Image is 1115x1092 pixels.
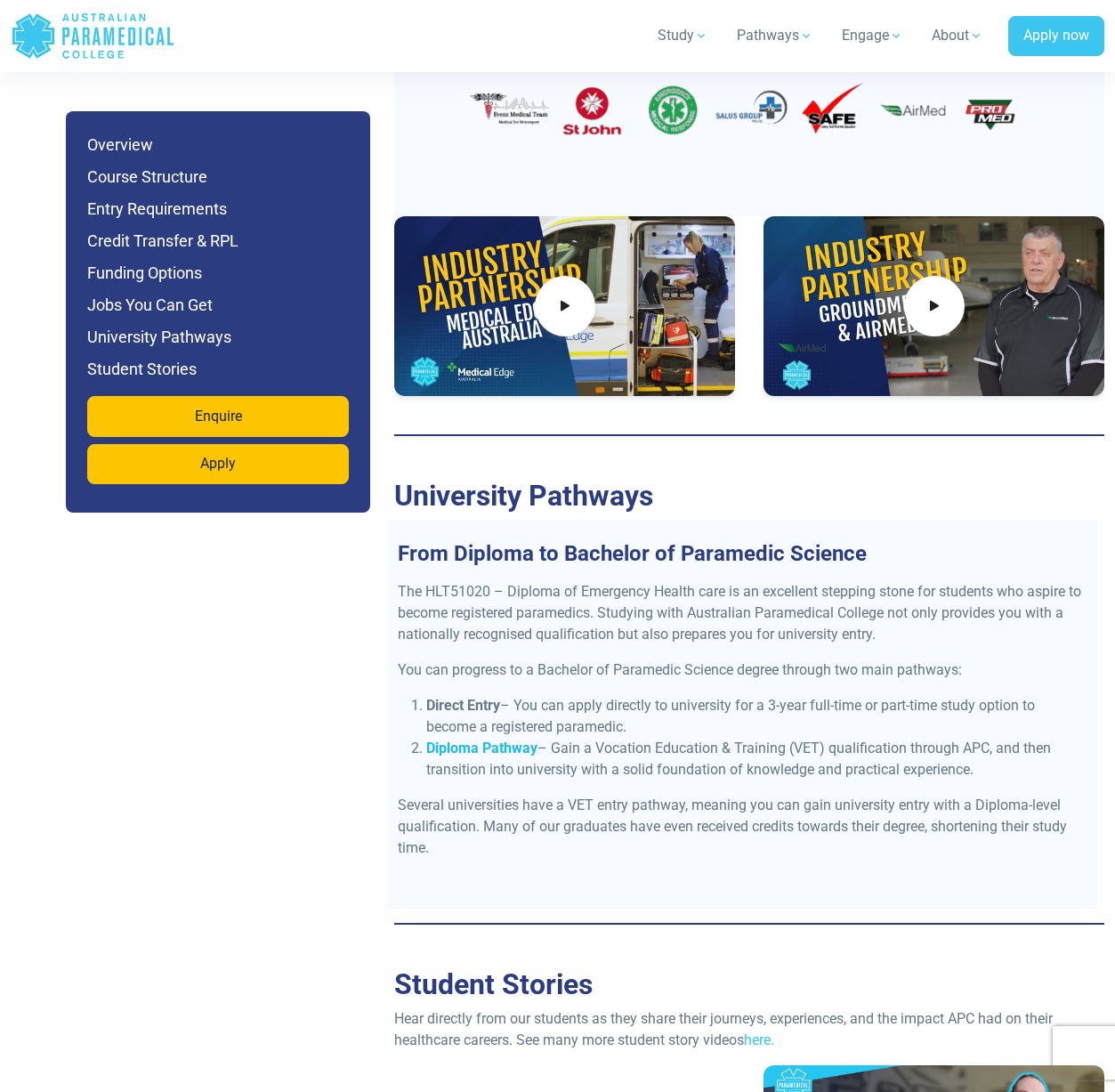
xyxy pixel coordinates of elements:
[726,11,824,61] a: Pathways
[398,581,1087,645] p: The HLT51020 – Diploma of Emergency Health care is an excellent stepping stone for students who a...
[387,541,1097,567] h3: From Diploma to Bachelor of Paramedic Science
[426,697,500,714] strong: Direct Entry
[1008,16,1104,57] a: Apply now
[426,738,1087,781] li: – Gain a Vocation Education & Training (VET) qualification through APC, and then transition into ...
[394,967,593,1001] a: Student Stories
[394,479,1104,513] h2: University Pathways
[398,659,1087,681] p: You can progress to a Bachelor of Paramedic Science degree through two main pathways:
[831,11,914,61] a: Engage
[11,7,175,65] a: Australian Paramedical College
[426,740,537,756] a: Diploma Pathway
[426,695,1087,738] li: – You can apply directly to university for a 3-year full-time or part-time study option to become...
[398,795,1087,859] p: Several universities have a VET entry pathway, meaning you can gain university entry with a Diplo...
[647,11,719,61] a: Study
[394,1008,1104,1051] p: Hear directly from our students as they share their journeys, experiences, and the impact APC had...
[921,11,994,61] a: About
[744,1031,774,1048] a: here.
